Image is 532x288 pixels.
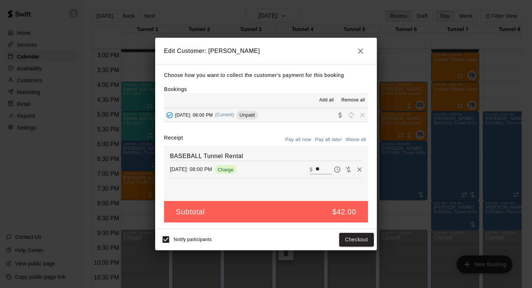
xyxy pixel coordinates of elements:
[176,207,205,217] h5: Subtotal
[215,167,236,173] span: Charge
[357,112,368,117] span: Remove
[343,166,354,172] span: Waive payment
[170,165,212,173] p: [DATE]: 08:00 PM
[175,112,213,117] span: [DATE]: 08:00 PM
[319,97,334,104] span: Add all
[315,94,338,106] button: Add all
[164,110,175,121] button: Added - Collect Payment
[283,134,313,145] button: Pay all now
[236,112,258,118] span: Unpaid
[310,166,313,173] p: $
[338,94,368,106] button: Remove all
[164,71,368,80] p: Choose how you want to collect the customer's payment for this booking
[170,151,362,161] h6: BASEBALL Tunnel Rental
[346,112,357,117] span: Reschedule
[344,134,368,145] button: Waive all
[164,134,183,145] label: Receipt
[174,237,212,242] span: Notify participants
[339,233,374,247] button: Checkout
[332,166,343,172] span: Pay later
[341,97,365,104] span: Remove all
[164,108,368,122] button: Added - Collect Payment[DATE]: 08:00 PM(Current)UnpaidCollect paymentRescheduleRemove
[354,164,365,175] button: Remove
[335,112,346,117] span: Collect payment
[332,207,356,217] h5: $42.00
[164,86,187,92] label: Bookings
[215,112,234,117] span: (Current)
[155,38,377,64] h2: Edit Customer: [PERSON_NAME]
[313,134,344,145] button: Pay all later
